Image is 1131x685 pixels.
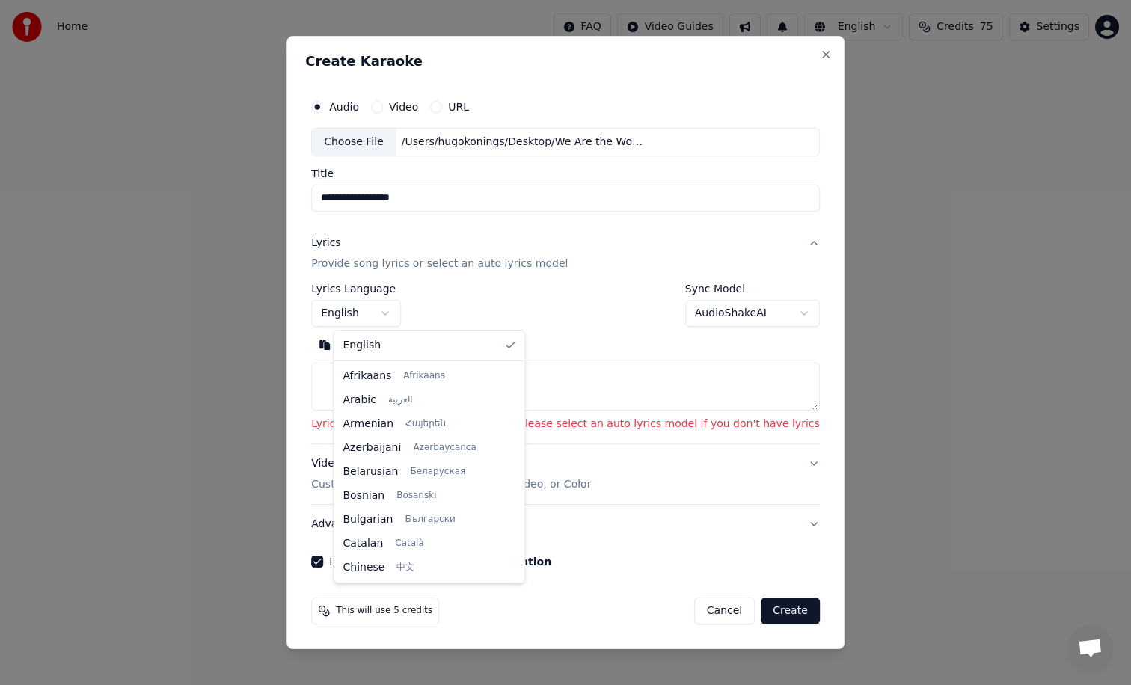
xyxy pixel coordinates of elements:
[343,488,385,503] span: Bosnian
[396,490,436,502] span: Bosanski
[413,442,476,454] span: Azərbaycanca
[343,417,394,431] span: Armenian
[405,514,455,526] span: Български
[343,464,399,479] span: Belarusian
[395,538,423,550] span: Català
[343,369,392,384] span: Afrikaans
[343,560,385,575] span: Chinese
[403,370,445,382] span: Afrikaans
[343,393,376,408] span: Arabic
[396,562,414,574] span: 中文
[343,338,381,353] span: English
[343,440,402,455] span: Azerbaijani
[405,418,446,430] span: Հայերեն
[343,536,384,551] span: Catalan
[410,466,465,478] span: Беларуская
[388,394,413,406] span: العربية
[343,512,393,527] span: Bulgarian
